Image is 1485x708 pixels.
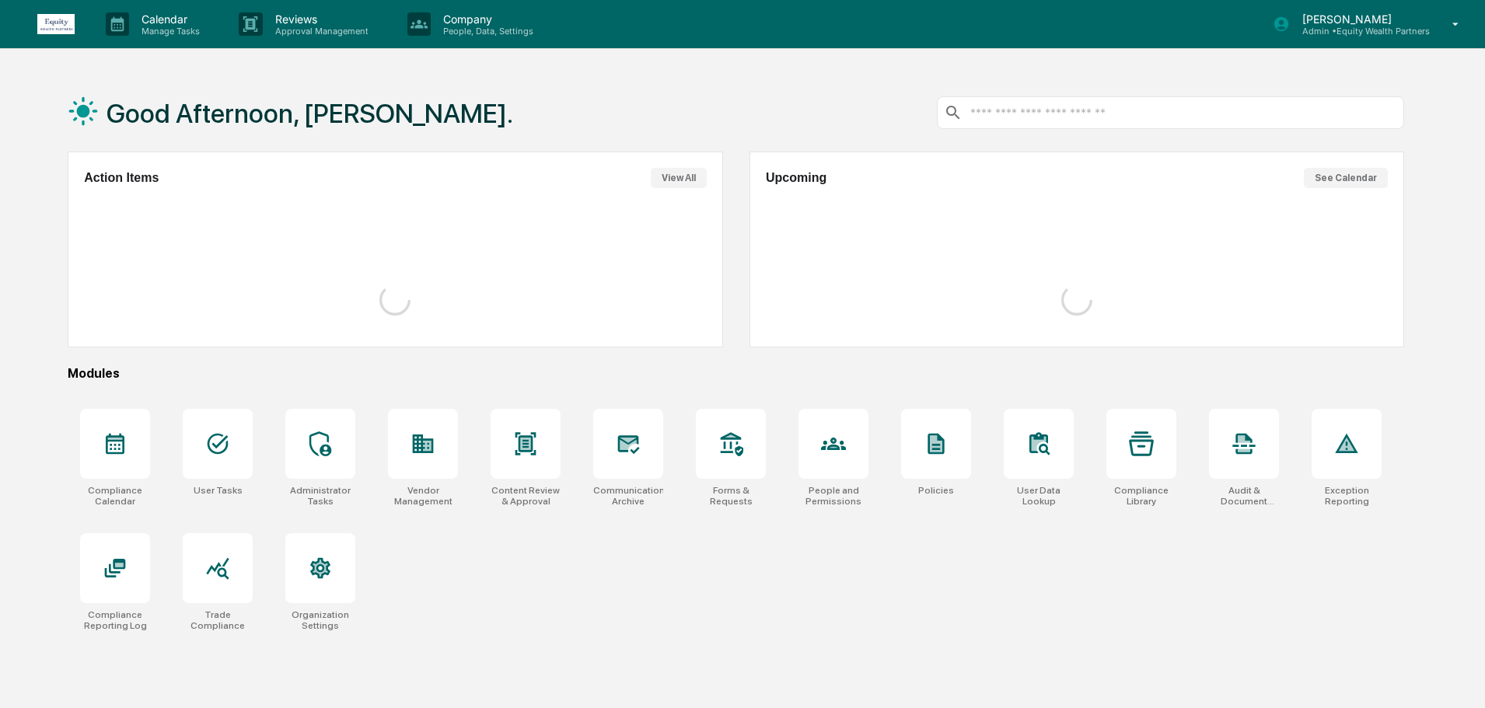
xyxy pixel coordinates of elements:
h2: Upcoming [766,171,826,185]
div: Content Review & Approval [491,485,561,507]
p: Approval Management [263,26,376,37]
h2: Action Items [84,171,159,185]
p: Admin • Equity Wealth Partners [1290,26,1430,37]
div: Modules [68,366,1404,381]
p: Company [431,12,541,26]
div: Forms & Requests [696,485,766,507]
div: User Data Lookup [1004,485,1074,507]
div: Communications Archive [593,485,663,507]
div: Compliance Calendar [80,485,150,507]
div: Policies [918,485,954,496]
div: Organization Settings [285,609,355,631]
div: Audit & Document Logs [1209,485,1279,507]
div: Exception Reporting [1312,485,1382,507]
img: logo [37,14,75,34]
p: People, Data, Settings [431,26,541,37]
p: Calendar [129,12,208,26]
div: User Tasks [194,485,243,496]
div: Compliance Reporting Log [80,609,150,631]
p: [PERSON_NAME] [1290,12,1430,26]
button: View All [651,168,707,188]
div: Administrator Tasks [285,485,355,507]
div: Vendor Management [388,485,458,507]
div: Trade Compliance [183,609,253,631]
button: See Calendar [1304,168,1388,188]
div: People and Permissions [798,485,868,507]
h1: Good Afternoon, [PERSON_NAME]. [107,98,513,129]
p: Reviews [263,12,376,26]
p: Manage Tasks [129,26,208,37]
div: Compliance Library [1106,485,1176,507]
